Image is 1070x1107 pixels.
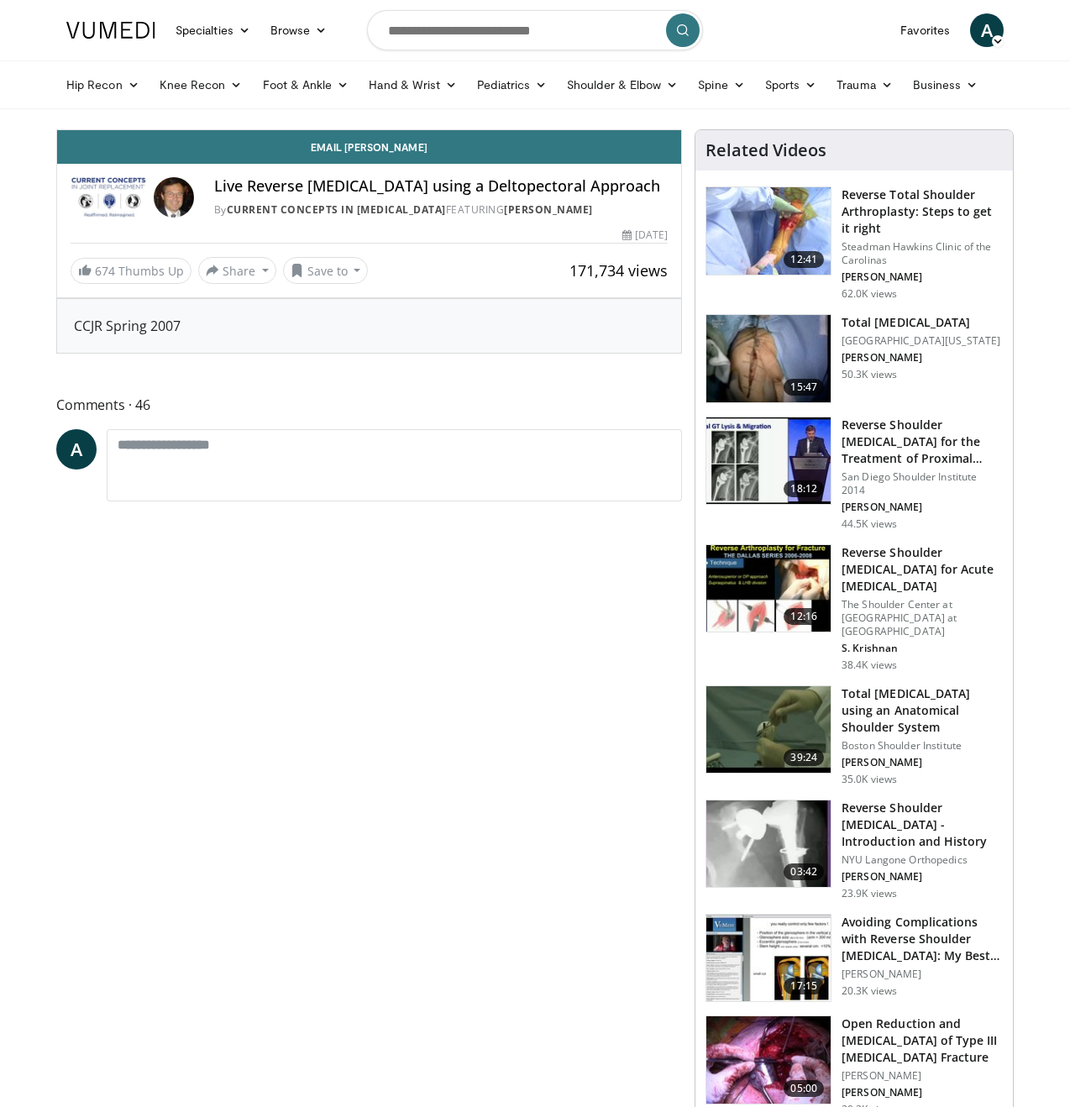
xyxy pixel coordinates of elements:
a: Knee Recon [149,68,253,102]
img: Q2xRg7exoPLTwO8X4xMDoxOjA4MTsiGN.150x105_q85_crop-smart_upscale.jpg [706,417,831,505]
a: Pediatrics [467,68,557,102]
p: 38.4K views [842,658,897,672]
a: Spine [688,68,754,102]
a: A [56,429,97,470]
p: [PERSON_NAME] [842,870,1003,884]
a: 39:24 Total [MEDICAL_DATA] using an Anatomical Shoulder System Boston Shoulder Institute [PERSON_... [705,685,1003,786]
span: 674 [95,263,115,279]
img: Avatar [154,177,194,218]
button: Share [198,257,276,284]
h3: Reverse Shoulder [MEDICAL_DATA] - Introduction and History [842,800,1003,850]
h4: Related Videos [705,140,826,160]
a: 12:16 Reverse Shoulder [MEDICAL_DATA] for Acute [MEDICAL_DATA] The Shoulder Center at [GEOGRAPHIC... [705,544,1003,672]
a: Email [PERSON_NAME] [57,130,681,164]
p: [PERSON_NAME] [842,1069,1003,1083]
h3: Total [MEDICAL_DATA] [842,314,1000,331]
p: 23.9K views [842,887,897,900]
a: 674 Thumbs Up [71,258,191,284]
span: 12:16 [784,608,824,625]
p: [PERSON_NAME] [842,756,1003,769]
p: The Shoulder Center at [GEOGRAPHIC_DATA] at [GEOGRAPHIC_DATA] [842,598,1003,638]
a: Shoulder & Elbow [557,68,688,102]
h3: Avoiding Complications with Reverse Shoulder [MEDICAL_DATA]: My Best T… [842,914,1003,964]
p: [GEOGRAPHIC_DATA][US_STATE] [842,334,1000,348]
div: [DATE] [622,228,668,243]
img: zucker_4.png.150x105_q85_crop-smart_upscale.jpg [706,800,831,888]
div: By FEATURING [214,202,668,218]
img: VuMedi Logo [66,22,155,39]
input: Search topics, interventions [367,10,703,50]
a: Hip Recon [56,68,149,102]
img: butch_reverse_arthroplasty_3.png.150x105_q85_crop-smart_upscale.jpg [706,545,831,632]
span: 03:42 [784,863,824,880]
p: [PERSON_NAME] [842,351,1000,365]
p: San Diego Shoulder Institute 2014 [842,470,1003,497]
p: 62.0K views [842,287,897,301]
a: Current Concepts in [MEDICAL_DATA] [227,202,446,217]
span: 05:00 [784,1080,824,1097]
p: 35.0K views [842,773,897,786]
p: 20.3K views [842,984,897,998]
p: [PERSON_NAME] [842,968,1003,981]
a: Browse [260,13,338,47]
p: [PERSON_NAME] [842,1086,1003,1099]
h3: Total [MEDICAL_DATA] using an Anatomical Shoulder System [842,685,1003,736]
button: Save to [283,257,369,284]
a: Foot & Ankle [253,68,359,102]
a: Trauma [826,68,903,102]
p: 50.3K views [842,368,897,381]
span: 12:41 [784,251,824,268]
img: Current Concepts in Joint Replacement [71,177,147,218]
h3: Reverse Total Shoulder Arthroplasty: Steps to get it right [842,186,1003,237]
a: Favorites [890,13,960,47]
p: Steadman Hawkins Clinic of the Carolinas [842,240,1003,267]
a: A [970,13,1004,47]
span: 15:47 [784,379,824,396]
h3: Open Reduction and [MEDICAL_DATA] of Type III [MEDICAL_DATA] Fracture [842,1015,1003,1066]
p: Boston Shoulder Institute [842,739,1003,753]
img: 38824_0000_3.png.150x105_q85_crop-smart_upscale.jpg [706,686,831,774]
a: 18:12 Reverse Shoulder [MEDICAL_DATA] for the Treatment of Proximal Humeral … San Diego Shoulder ... [705,417,1003,531]
img: 326034_0000_1.png.150x105_q85_crop-smart_upscale.jpg [706,187,831,275]
h3: Reverse Shoulder [MEDICAL_DATA] for the Treatment of Proximal Humeral … [842,417,1003,467]
a: Hand & Wrist [359,68,467,102]
img: 38826_0000_3.png.150x105_q85_crop-smart_upscale.jpg [706,315,831,402]
a: 12:41 Reverse Total Shoulder Arthroplasty: Steps to get it right Steadman Hawkins Clinic of the C... [705,186,1003,301]
a: 03:42 Reverse Shoulder [MEDICAL_DATA] - Introduction and History NYU Langone Orthopedics [PERSON_... [705,800,1003,900]
span: 171,734 views [569,260,668,281]
a: Specialties [165,13,260,47]
p: [PERSON_NAME] [842,270,1003,284]
a: 15:47 Total [MEDICAL_DATA] [GEOGRAPHIC_DATA][US_STATE] [PERSON_NAME] 50.3K views [705,314,1003,403]
p: S. Krishnan [842,642,1003,655]
a: Business [903,68,989,102]
a: Sports [755,68,827,102]
a: 17:15 Avoiding Complications with Reverse Shoulder [MEDICAL_DATA]: My Best T… [PERSON_NAME] 20.3K... [705,914,1003,1003]
div: CCJR Spring 2007 [74,316,664,336]
img: 1e0542da-edd7-4b27-ad5a-0c5d6cc88b44.150x105_q85_crop-smart_upscale.jpg [706,915,831,1002]
span: 39:24 [784,749,824,766]
span: Comments 46 [56,394,682,416]
h4: Live Reverse [MEDICAL_DATA] using a Deltopectoral Approach [214,177,668,196]
p: 44.5K views [842,517,897,531]
a: [PERSON_NAME] [504,202,593,217]
img: 8a72b65a-0f28-431e-bcaf-e516ebdea2b0.150x105_q85_crop-smart_upscale.jpg [706,1016,831,1104]
span: 18:12 [784,480,824,497]
span: 17:15 [784,978,824,994]
p: NYU Langone Orthopedics [842,853,1003,867]
p: [PERSON_NAME] [842,501,1003,514]
h3: Reverse Shoulder [MEDICAL_DATA] for Acute [MEDICAL_DATA] [842,544,1003,595]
